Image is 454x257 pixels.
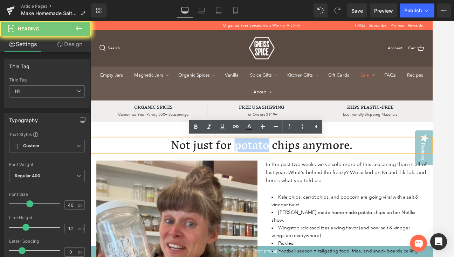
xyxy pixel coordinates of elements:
span: Preview [374,7,393,14]
a: About [195,78,224,99]
span: Search [21,30,36,37]
a: Preview [370,3,397,17]
div: Letter Spacing [9,239,85,244]
h1: Not just for potato chips anymore. [2,146,422,163]
h6: SHIPS PLASTIC-FREE [286,103,406,111]
button: More [437,3,451,17]
span: em [78,226,84,231]
span: Publish [404,8,422,13]
span: px [78,203,84,207]
a: Empty Jars [6,57,46,78]
div: Line Height [9,215,85,220]
div: Title Tag [9,59,30,69]
img: Gneiss Spice Magnetic Spice jars logo white over transparent background. [195,18,229,49]
span: Kale chips, carrot chips, and popcorn are going viral with a salt & vinegar twist. [224,215,406,231]
a: FAQs [358,57,384,78]
a: Kitchen Gifts [237,57,282,78]
span: Heading [18,26,39,31]
h6: FREE USA SHIPPING [152,103,272,111]
a: New Library [91,3,106,17]
a: Spice Gifts [191,57,231,78]
a: Tablet [210,3,227,17]
div: Font Weight [9,162,85,167]
a: Sale [328,57,351,78]
a: ORGANIC SPICES Customize Your Pantry 300+ Seasonings [11,103,145,119]
a: Desktop [177,3,193,17]
div: Typography [9,113,38,123]
div: Font Size [9,192,85,197]
h6: ORGANIC SPICES [18,103,138,111]
a: Vanilla [160,57,190,78]
span: Make Homemade Salt and Vinegar Seasoning with Gneiss Spice [21,10,78,16]
a: Account [368,30,386,37]
b: H1 [15,88,20,94]
a: Mobile [227,3,244,17]
button: Redo [330,3,344,17]
a: Design [47,36,92,52]
span: For Orders $149+ [152,113,272,119]
span: [PERSON_NAME] made homemade potato chips on her Netflix show. [224,234,403,250]
div: Text Styles [9,131,85,137]
a: Recipes [386,57,418,78]
button: Undo [314,3,328,17]
a: Article Pages [21,3,91,9]
a: Organic Spices [102,57,154,78]
span: Customize Your Pantry 300+ Seasonings [18,113,138,119]
a: Cart [393,29,413,38]
a: Laptop [193,3,210,17]
p: In the past two weeks we’ve sold more of this seasoning than in all of last year. What’s behind t... [217,173,417,203]
span: Cart [393,30,403,37]
span: Eco-friendly Shipping Materials [286,113,406,119]
button: Publish [400,3,434,17]
span: px [78,250,84,254]
a: Gneiss Spice [195,18,229,49]
span: Save [351,7,363,14]
a: Magnetic Jars [48,57,96,78]
b: Regular 400 [15,173,41,178]
div: Open Intercom Messenger [430,233,447,250]
b: Custom [23,143,39,149]
a: Search [11,29,36,38]
a: Gift Cards [288,57,326,78]
div: Title Tag [9,78,85,83]
div: Organize Your Spices Into a Work of Art >>> [164,2,260,9]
